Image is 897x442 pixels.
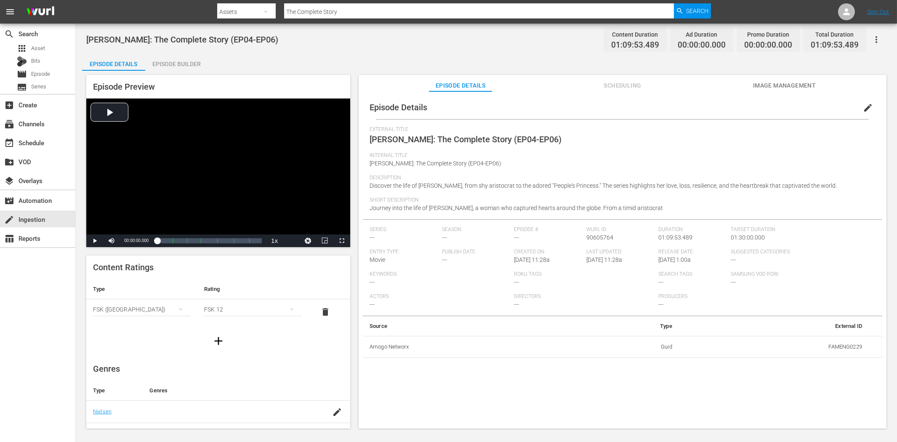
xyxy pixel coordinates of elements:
[867,8,889,15] a: Sign Out
[753,80,816,91] span: Image Management
[811,40,859,50] span: 01:09:53.489
[731,271,799,278] span: Samsung VOD Row:
[370,301,375,308] span: ---
[591,80,654,91] span: Scheduling
[576,336,679,358] td: Guid
[4,119,14,129] span: Channels
[4,176,14,186] span: Overlays
[145,54,208,71] button: Episode Builder
[157,238,262,243] div: Progress Bar
[514,256,550,263] span: [DATE] 11:28a
[197,279,309,299] th: Rating
[659,249,727,256] span: Release Date:
[204,298,302,321] div: FSK 12
[659,293,799,300] span: Producers
[611,29,659,40] div: Content Duration
[678,40,726,50] span: 00:00:00.000
[145,54,208,74] div: Episode Builder
[679,316,869,336] th: External ID
[363,316,882,358] table: simple table
[678,29,726,40] div: Ad Duration
[731,234,765,241] span: 01:30:00.000
[863,103,873,113] span: edit
[31,44,45,53] span: Asset
[370,175,871,181] span: Description
[731,226,871,233] span: Target Duration:
[31,70,50,78] span: Episode
[4,100,14,110] span: Create
[4,29,14,39] span: Search
[514,234,519,241] span: ---
[86,381,143,401] th: Type
[4,196,14,206] span: Automation
[17,56,27,67] div: Bits
[674,3,711,19] button: Search
[370,271,510,278] span: Keywords:
[93,298,191,321] div: FSK ([GEOGRAPHIC_DATA])
[611,40,659,50] span: 01:09:53.489
[31,83,46,91] span: Series
[86,35,278,45] span: [PERSON_NAME]: The Complete Story (EP04-EP06)
[31,57,40,65] span: Bits
[93,408,112,415] a: Nielsen
[370,226,438,233] span: Series:
[370,279,375,285] span: ---
[300,234,317,247] button: Jump To Time
[17,82,27,92] span: Series
[82,54,145,71] button: Episode Details
[20,2,61,22] img: ans4CAIJ8jUAAAAAAAAAAAAAAAAAAAAAAAAgQb4GAAAAAAAAAAAAAAAAAAAAAAAAJMjXAAAAAAAAAAAAAAAAAAAAAAAAgAT5G...
[93,82,155,92] span: Episode Preview
[811,29,859,40] div: Total Duration
[731,256,736,263] span: ---
[143,381,322,401] th: Genres
[4,234,14,244] span: Reports
[659,271,727,278] span: Search Tags:
[659,279,664,285] span: ---
[858,98,878,118] button: edit
[514,301,519,308] span: ---
[576,316,679,336] th: Type
[86,279,197,299] th: Type
[586,249,655,256] span: Last Updated:
[17,43,27,53] span: Asset
[103,234,120,247] button: Mute
[370,293,510,300] span: Actors
[370,134,562,144] span: [PERSON_NAME]: The Complete Story (EP04-EP06)
[4,138,14,148] span: Schedule
[5,7,15,17] span: menu
[370,152,871,159] span: Internal Title
[659,234,693,241] span: 01:09:53.489
[442,226,510,233] span: Season:
[93,364,120,374] span: Genres
[4,215,14,225] span: create
[429,80,492,91] span: Episode Details
[586,226,655,233] span: Wurl ID:
[17,69,27,79] span: Episode
[266,234,283,247] button: Playback Rate
[370,249,438,256] span: Entry Type:
[82,54,145,74] div: Episode Details
[659,301,664,308] span: ---
[370,205,663,211] span: Journey into the life of [PERSON_NAME], a woman who captured hearts around the globe. From a timi...
[731,249,871,256] span: Suggested Categories:
[514,271,654,278] span: Roku Tags:
[370,126,871,133] span: External Title
[586,256,622,263] span: [DATE] 11:28a
[93,262,154,272] span: Content Ratings
[370,197,871,204] span: Short Description
[370,234,375,241] span: ---
[744,29,792,40] div: Promo Duration
[370,102,427,112] span: Episode Details
[333,234,350,247] button: Fullscreen
[586,234,613,241] span: 90605764
[124,238,149,243] span: 00:00:00.000
[370,160,501,167] span: [PERSON_NAME]: The Complete Story (EP04-EP06)
[686,3,708,19] span: Search
[514,249,582,256] span: Created On:
[442,234,447,241] span: ---
[744,40,792,50] span: 00:00:00.000
[4,157,14,167] span: VOD
[86,234,103,247] button: Play
[320,307,330,317] span: delete
[317,234,333,247] button: Picture-in-Picture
